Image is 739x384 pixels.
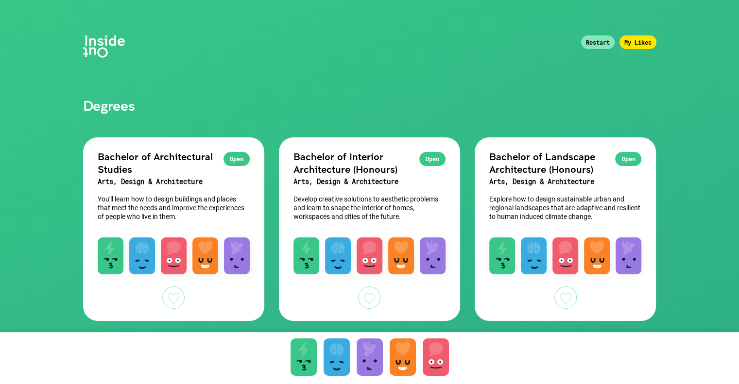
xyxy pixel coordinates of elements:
[83,137,264,321] a: OpenBachelor of Architectural StudiesArts, Design & ArchitectureYou'll learn how to design buildi...
[223,152,250,166] div: Open
[419,152,446,166] div: Open
[489,195,641,221] p: Explore how to design sustainable urban and regional landscapes that are adaptive and resilient t...
[98,175,250,188] h3: Arts, Design & Architecture
[293,175,446,188] h3: Arts, Design & Architecture
[619,37,671,47] a: My Likes
[279,137,460,321] a: OpenBachelor of Interior Architecture (Honours)Arts, Design & ArchitectureDevelop creative soluti...
[489,150,641,175] h2: Bachelor of Landscape Architecture (Honours)
[98,195,250,221] p: You'll learn how to design buildings and places that meet the needs and improve the experiences o...
[489,175,641,188] h3: Arts, Design & Architecture
[475,137,656,321] a: OpenBachelor of Landscape Architecture (Honours)Arts, Design & ArchitectureExplore how to design ...
[581,35,615,49] div: Restart
[619,35,656,49] div: My Likes
[615,152,641,166] div: Open
[98,150,250,175] h2: Bachelor of Architectural Studies
[293,195,446,221] p: Develop creative solutions to aesthetic problems and learn to shape the interior of homes, worksp...
[293,150,446,175] h2: Bachelor of Interior Architecture (Honours)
